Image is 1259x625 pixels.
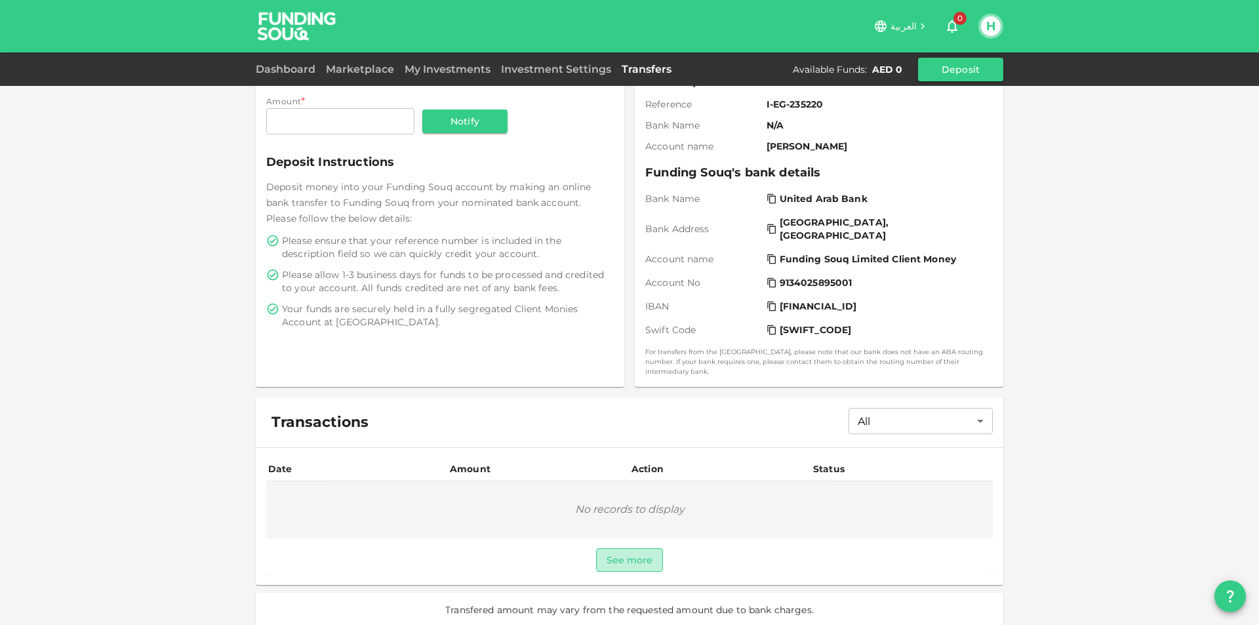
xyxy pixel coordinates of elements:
[780,216,985,242] span: [GEOGRAPHIC_DATA], [GEOGRAPHIC_DATA]
[267,482,992,537] div: No records to display
[616,63,677,75] a: Transfers
[780,323,852,336] span: [SWIFT_CODE]
[496,63,616,75] a: Investment Settings
[953,12,967,25] span: 0
[645,163,993,182] span: Funding Souq's bank details
[645,98,761,111] span: Reference
[268,461,294,477] div: Date
[282,268,611,294] span: Please allow 1-3 business days for funds to be processed and credited to your account. All funds ...
[266,108,414,134] input: amount
[282,302,611,329] span: Your funds are securely held in a fully segregated Client Monies Account at [GEOGRAPHIC_DATA].
[645,192,761,205] span: Bank Name
[780,192,868,205] span: United Arab Bank
[813,461,846,477] div: Status
[645,140,761,153] span: Account name
[645,323,761,336] span: Swift Code
[645,222,761,235] span: Bank Address
[780,276,852,289] span: 9134025895001
[266,153,614,171] span: Deposit Instructions
[399,63,496,75] a: My Investments
[767,140,988,153] span: [PERSON_NAME]
[271,413,369,432] span: Transactions
[918,58,1003,81] button: Deposit
[645,347,993,376] small: For transfers from the [GEOGRAPHIC_DATA], please note that our bank does not have an ABA routing ...
[256,63,321,75] a: Dashboard
[596,548,664,572] button: See more
[939,13,965,39] button: 0
[780,252,956,266] span: Funding Souq Limited Client Money
[422,110,508,133] button: Notify
[266,96,301,106] span: Amount
[780,300,857,313] span: [FINANCIAL_ID]
[793,63,867,76] div: Available Funds :
[890,20,917,32] span: العربية
[872,63,902,76] div: AED 0
[321,63,399,75] a: Marketplace
[282,234,611,260] span: Please ensure that your reference number is included in the description field so we can quickly c...
[266,181,591,224] span: Deposit money into your Funding Souq account by making an online bank transfer to Funding Souq fr...
[631,461,664,477] div: Action
[645,276,761,289] span: Account No
[1214,580,1246,612] button: question
[849,408,993,434] div: All
[645,300,761,313] span: IBAN
[981,16,1001,36] button: H
[767,98,988,111] span: I-EG-235220
[645,252,761,266] span: Account name
[767,119,988,132] span: N/A
[645,119,761,132] span: Bank Name
[450,461,490,477] div: Amount
[445,603,814,616] span: Transfered amount may vary from the requested amount due to bank charges.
